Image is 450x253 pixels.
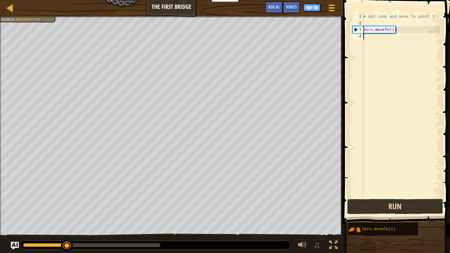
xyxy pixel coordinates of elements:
[16,17,40,21] span: Incomplete
[11,242,19,250] button: Ask AI
[323,1,340,17] button: Show game menu
[312,239,323,253] button: ♫
[1,17,14,21] span: Goals
[296,239,309,253] button: Adjust volume
[286,4,297,10] span: Hints
[314,240,320,250] span: ♫
[327,239,340,253] button: Toggle fullscreen
[268,4,279,10] span: Ask AI
[352,13,363,20] div: 1
[362,227,396,232] span: hero.moveTo(n)
[14,17,16,21] span: :
[353,26,363,33] div: 3
[352,20,363,26] div: 2
[348,223,361,236] img: portrait.png
[265,1,283,14] button: Ask AI
[352,33,363,40] div: 4
[347,199,443,214] button: Run
[303,4,320,12] button: Sign Up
